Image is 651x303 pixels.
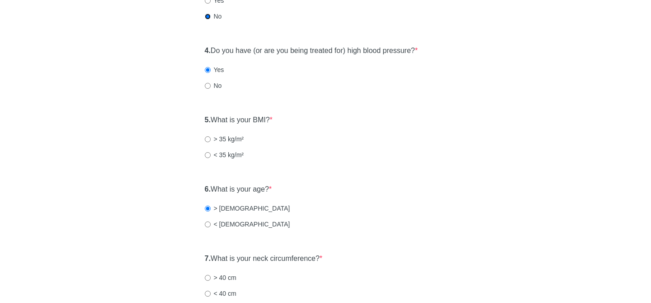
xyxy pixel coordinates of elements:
[205,289,236,298] label: < 40 cm
[205,150,244,159] label: < 35 kg/m²
[205,152,211,158] input: < 35 kg/m²
[205,221,211,227] input: < [DEMOGRAPHIC_DATA]
[205,46,418,56] label: Do you have (or are you being treated for) high blood pressure?
[205,47,211,54] strong: 4.
[205,255,211,262] strong: 7.
[205,14,211,19] input: No
[205,83,211,89] input: No
[205,12,222,21] label: No
[205,220,290,229] label: < [DEMOGRAPHIC_DATA]
[205,254,323,264] label: What is your neck circumference?
[205,291,211,297] input: < 40 cm
[205,185,211,193] strong: 6.
[205,81,222,90] label: No
[205,275,211,281] input: > 40 cm
[205,206,211,212] input: > [DEMOGRAPHIC_DATA]
[205,67,211,73] input: Yes
[205,184,272,195] label: What is your age?
[205,115,273,125] label: What is your BMI?
[205,136,211,142] input: > 35 kg/m²
[205,273,236,282] label: > 40 cm
[205,204,290,213] label: > [DEMOGRAPHIC_DATA]
[205,116,211,124] strong: 5.
[205,65,224,74] label: Yes
[205,135,244,144] label: > 35 kg/m²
